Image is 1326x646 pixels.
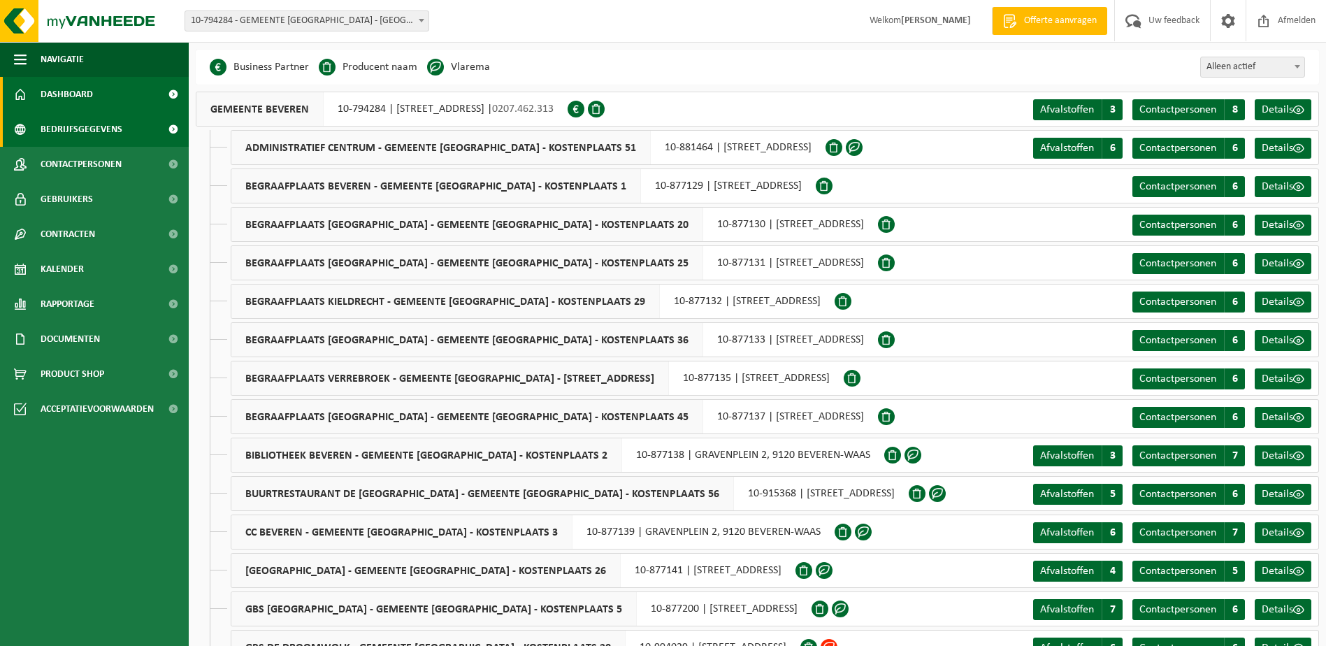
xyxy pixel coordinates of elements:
[231,476,909,511] div: 10-915368 | [STREET_ADDRESS]
[231,515,835,550] div: 10-877139 | GRAVENPLEIN 2, 9120 BEVEREN-WAAS
[1255,253,1311,274] a: Details
[1262,296,1293,308] span: Details
[1255,484,1311,505] a: Details
[1132,522,1245,543] a: Contactpersonen 7
[1224,138,1245,159] span: 6
[1262,412,1293,423] span: Details
[1102,599,1123,620] span: 7
[231,592,637,626] span: GBS [GEOGRAPHIC_DATA] - GEMEENTE [GEOGRAPHIC_DATA] - KOSTENPLAATS 5
[1224,522,1245,543] span: 7
[1132,292,1245,313] a: Contactpersonen 6
[1132,176,1245,197] a: Contactpersonen 6
[1040,527,1094,538] span: Afvalstoffen
[1033,445,1123,466] a: Afvalstoffen 3
[1139,296,1216,308] span: Contactpersonen
[1139,489,1216,500] span: Contactpersonen
[1262,604,1293,615] span: Details
[231,130,826,165] div: 10-881464 | [STREET_ADDRESS]
[1224,445,1245,466] span: 7
[41,182,93,217] span: Gebruikers
[1262,143,1293,154] span: Details
[1139,181,1216,192] span: Contactpersonen
[1224,407,1245,428] span: 6
[1139,143,1216,154] span: Contactpersonen
[1132,368,1245,389] a: Contactpersonen 6
[41,287,94,322] span: Rapportage
[1224,484,1245,505] span: 6
[1224,215,1245,236] span: 6
[231,245,878,280] div: 10-877131 | [STREET_ADDRESS]
[1255,599,1311,620] a: Details
[1255,292,1311,313] a: Details
[901,15,971,26] strong: [PERSON_NAME]
[1040,489,1094,500] span: Afvalstoffen
[1132,138,1245,159] a: Contactpersonen 6
[1040,450,1094,461] span: Afvalstoffen
[1255,215,1311,236] a: Details
[41,112,122,147] span: Bedrijfsgegevens
[231,207,878,242] div: 10-877130 | [STREET_ADDRESS]
[1139,373,1216,385] span: Contactpersonen
[1040,604,1094,615] span: Afvalstoffen
[1132,407,1245,428] a: Contactpersonen 6
[1132,330,1245,351] a: Contactpersonen 6
[1262,450,1293,461] span: Details
[1139,450,1216,461] span: Contactpersonen
[231,168,816,203] div: 10-877129 | [STREET_ADDRESS]
[1255,445,1311,466] a: Details
[1040,143,1094,154] span: Afvalstoffen
[1262,527,1293,538] span: Details
[1132,253,1245,274] a: Contactpersonen 6
[1139,566,1216,577] span: Contactpersonen
[1224,176,1245,197] span: 6
[427,57,490,78] li: Vlarema
[1033,138,1123,159] a: Afvalstoffen 6
[41,357,104,392] span: Product Shop
[196,92,324,126] span: GEMEENTE BEVEREN
[41,252,84,287] span: Kalender
[1102,445,1123,466] span: 3
[1139,412,1216,423] span: Contactpersonen
[1224,368,1245,389] span: 6
[231,399,878,434] div: 10-877137 | [STREET_ADDRESS]
[231,554,621,587] span: [GEOGRAPHIC_DATA] - GEMEENTE [GEOGRAPHIC_DATA] - KOSTENPLAATS 26
[1040,104,1094,115] span: Afvalstoffen
[1021,14,1100,28] span: Offerte aanvragen
[231,477,734,510] span: BUURTRESTAURANT DE [GEOGRAPHIC_DATA] - GEMEENTE [GEOGRAPHIC_DATA] - KOSTENPLAATS 56
[319,57,417,78] li: Producent naam
[1102,522,1123,543] span: 6
[1139,104,1216,115] span: Contactpersonen
[1102,99,1123,120] span: 3
[41,217,95,252] span: Contracten
[1262,104,1293,115] span: Details
[1262,335,1293,346] span: Details
[992,7,1107,35] a: Offerte aanvragen
[1132,215,1245,236] a: Contactpersonen 6
[1132,445,1245,466] a: Contactpersonen 7
[1200,57,1305,78] span: Alleen actief
[196,92,568,127] div: 10-794284 | [STREET_ADDRESS] |
[1033,484,1123,505] a: Afvalstoffen 5
[1224,330,1245,351] span: 6
[1255,138,1311,159] a: Details
[1262,258,1293,269] span: Details
[1255,330,1311,351] a: Details
[231,323,703,357] span: BEGRAAFPLAATS [GEOGRAPHIC_DATA] - GEMEENTE [GEOGRAPHIC_DATA] - KOSTENPLAATS 36
[1132,599,1245,620] a: Contactpersonen 6
[1132,484,1245,505] a: Contactpersonen 6
[1033,522,1123,543] a: Afvalstoffen 6
[1255,561,1311,582] a: Details
[185,10,429,31] span: 10-794284 - GEMEENTE BEVEREN - BEVEREN-WAAS
[1224,253,1245,274] span: 6
[41,322,100,357] span: Documenten
[1139,258,1216,269] span: Contactpersonen
[231,131,651,164] span: ADMINISTRATIEF CENTRUM - GEMEENTE [GEOGRAPHIC_DATA] - KOSTENPLAATS 51
[231,361,844,396] div: 10-877135 | [STREET_ADDRESS]
[1132,561,1245,582] a: Contactpersonen 5
[1224,292,1245,313] span: 6
[1102,138,1123,159] span: 6
[231,438,622,472] span: BIBLIOTHEEK BEVEREN - GEMEENTE [GEOGRAPHIC_DATA] - KOSTENPLAATS 2
[1255,522,1311,543] a: Details
[41,147,122,182] span: Contactpersonen
[185,11,428,31] span: 10-794284 - GEMEENTE BEVEREN - BEVEREN-WAAS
